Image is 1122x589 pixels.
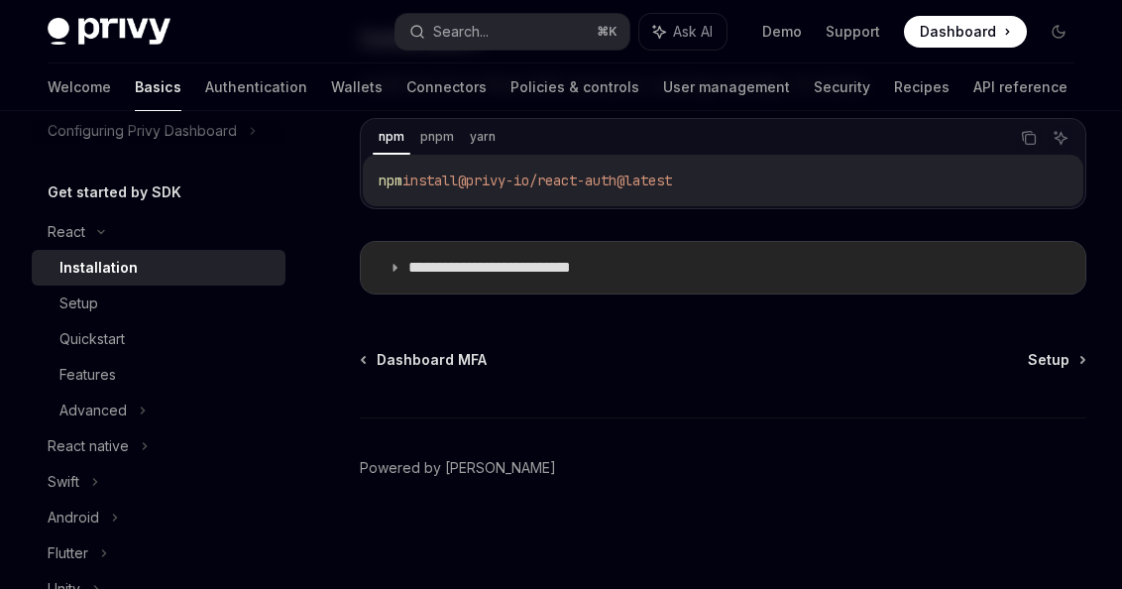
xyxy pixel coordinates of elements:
[377,350,487,370] span: Dashboard MFA
[59,399,127,422] div: Advanced
[663,63,790,111] a: User management
[433,20,489,44] div: Search...
[59,256,138,280] div: Installation
[826,22,880,42] a: Support
[1043,16,1074,48] button: Toggle dark mode
[32,250,285,286] a: Installation
[510,63,639,111] a: Policies & controls
[1028,350,1069,370] span: Setup
[406,63,487,111] a: Connectors
[205,63,307,111] a: Authentication
[48,180,181,204] h5: Get started by SDK
[1028,350,1084,370] a: Setup
[973,63,1067,111] a: API reference
[32,321,285,357] a: Quickstart
[464,125,502,149] div: yarn
[373,125,410,149] div: npm
[59,363,116,387] div: Features
[48,470,79,494] div: Swift
[1048,125,1073,151] button: Ask AI
[402,172,458,189] span: install
[48,434,129,458] div: React native
[331,63,383,111] a: Wallets
[135,63,181,111] a: Basics
[597,24,617,40] span: ⌘ K
[59,292,98,315] div: Setup
[32,286,285,321] a: Setup
[379,172,402,189] span: npm
[32,357,285,393] a: Features
[894,63,950,111] a: Recipes
[1016,125,1042,151] button: Copy the contents from the code block
[48,506,99,530] div: Android
[59,327,125,351] div: Quickstart
[639,14,727,50] button: Ask AI
[814,63,870,111] a: Security
[48,220,85,244] div: React
[48,18,170,46] img: dark logo
[414,125,460,149] div: pnpm
[673,22,713,42] span: Ask AI
[458,172,672,189] span: @privy-io/react-auth@latest
[904,16,1027,48] a: Dashboard
[395,14,630,50] button: Search...⌘K
[762,22,802,42] a: Demo
[362,350,487,370] a: Dashboard MFA
[48,63,111,111] a: Welcome
[920,22,996,42] span: Dashboard
[48,541,88,565] div: Flutter
[360,458,556,478] a: Powered by [PERSON_NAME]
